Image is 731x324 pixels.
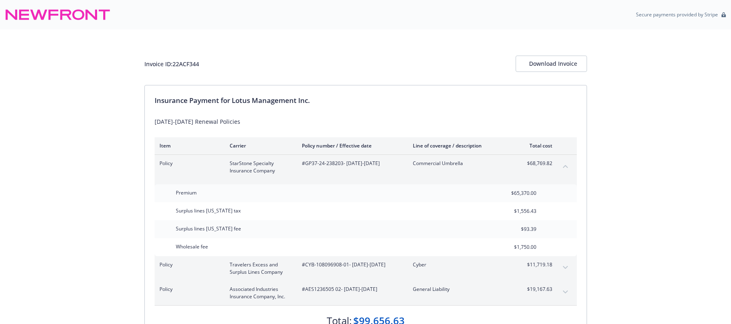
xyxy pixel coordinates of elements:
button: expand content [559,286,572,299]
span: Cyber [413,261,509,268]
div: Item [159,142,217,149]
span: Surplus lines [US_STATE] fee [176,225,241,232]
input: 0.00 [488,205,541,217]
div: PolicyTravelers Excess and Surplus Lines Company#CYB-108096908-01- [DATE]-[DATE]Cyber$11,719.18ex... [155,256,577,281]
div: [DATE]-[DATE] Renewal Policies [155,117,577,126]
span: General Liability [413,286,509,293]
span: $19,167.63 [522,286,552,293]
button: expand content [559,261,572,274]
span: Associated Industries Insurance Company, Inc. [230,286,289,300]
span: Commercial Umbrella [413,160,509,167]
span: Surplus lines [US_STATE] tax [176,207,241,214]
input: 0.00 [488,187,541,199]
div: Insurance Payment for Lotus Management Inc. [155,95,577,106]
span: Travelers Excess and Surplus Lines Company [230,261,289,276]
span: Policy [159,286,217,293]
div: Policy number / Effective date [302,142,400,149]
span: StarStone Specialty Insurance Company [230,160,289,174]
span: Premium [176,189,197,196]
div: Download Invoice [529,56,574,72]
input: 0.00 [488,241,541,253]
span: #GP37-24-238203 - [DATE]-[DATE] [302,160,400,167]
span: $11,719.18 [522,261,552,268]
span: #AES1236505 02 - [DATE]-[DATE] [302,286,400,293]
span: Policy [159,160,217,167]
div: Total cost [522,142,552,149]
button: Download Invoice [516,56,587,72]
button: collapse content [559,160,572,173]
span: $68,769.82 [522,160,552,167]
span: #CYB-108096908-01 - [DATE]-[DATE] [302,261,400,268]
div: Carrier [230,142,289,149]
div: Invoice ID: 22ACF344 [144,60,199,68]
div: Line of coverage / description [413,142,509,149]
div: PolicyAssociated Industries Insurance Company, Inc.#AES1236505 02- [DATE]-[DATE]General Liability... [155,281,577,305]
span: Wholesale fee [176,243,208,250]
span: Policy [159,261,217,268]
p: Secure payments provided by Stripe [636,11,718,18]
input: 0.00 [488,223,541,235]
div: PolicyStarStone Specialty Insurance Company#GP37-24-238203- [DATE]-[DATE]Commercial Umbrella$68,7... [155,155,577,179]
